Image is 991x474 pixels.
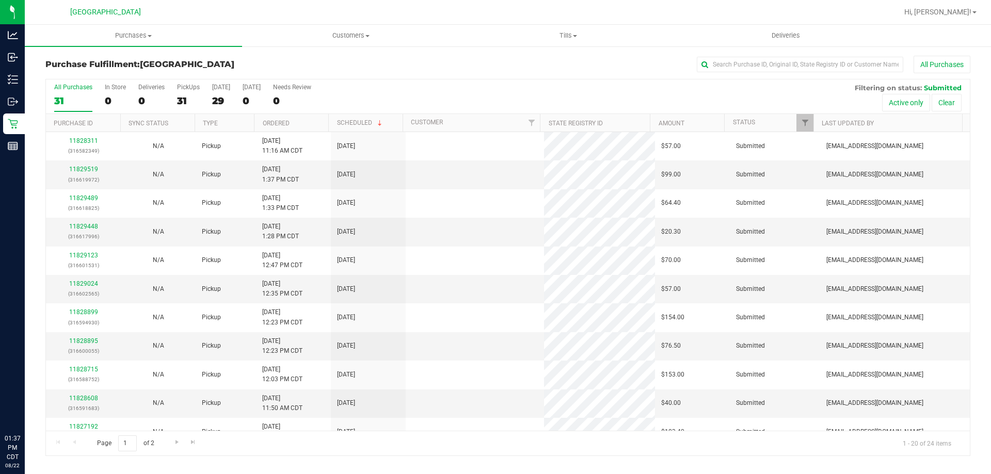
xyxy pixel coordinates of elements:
span: [EMAIL_ADDRESS][DOMAIN_NAME] [826,141,923,151]
span: [EMAIL_ADDRESS][DOMAIN_NAME] [826,313,923,322]
span: Submitted [736,141,765,151]
div: 0 [105,95,126,107]
span: Submitted [736,227,765,237]
p: (316601531) [52,260,115,270]
span: Not Applicable [153,285,164,292]
span: [GEOGRAPHIC_DATA] [70,8,141,17]
a: Last Updated By [822,120,874,127]
p: (316617996) [52,232,115,241]
span: [DATE] 12:23 PM CDT [262,336,302,356]
span: [GEOGRAPHIC_DATA] [140,59,234,69]
span: [DATE] 12:23 PM CDT [262,307,302,327]
span: [DATE] [337,284,355,294]
a: 11829448 [69,223,98,230]
span: [EMAIL_ADDRESS][DOMAIN_NAME] [826,284,923,294]
button: N/A [153,370,164,380]
p: (316619972) [52,175,115,185]
span: Pickup [202,341,221,351]
span: $40.00 [661,398,681,408]
button: N/A [153,427,164,437]
span: $99.00 [661,170,681,179]
a: Deliveries [677,25,894,46]
button: N/A [153,284,164,294]
span: [DATE] [337,313,355,322]
span: Pickup [202,313,221,322]
a: Status [733,119,755,126]
span: Deliveries [758,31,814,40]
span: [DATE] 11:50 AM CDT [262,394,302,413]
p: 01:37 PM CDT [5,434,20,462]
span: [DATE] [337,227,355,237]
p: (316600055) [52,346,115,356]
span: Not Applicable [153,428,164,435]
div: [DATE] [243,84,261,91]
button: Clear [932,94,962,111]
span: [DATE] 12:35 PM CDT [262,279,302,299]
span: $76.50 [661,341,681,351]
span: Not Applicable [153,314,164,321]
a: Sync Status [129,120,168,127]
a: Purchase ID [54,120,93,127]
a: 11828311 [69,137,98,144]
a: Filter [796,114,813,132]
span: [EMAIL_ADDRESS][DOMAIN_NAME] [826,398,923,408]
a: 11829024 [69,280,98,287]
input: 1 [118,435,137,451]
p: (316594930) [52,318,115,328]
span: [DATE] [337,141,355,151]
inline-svg: Inbound [8,52,18,62]
span: [DATE] [337,370,355,380]
span: $20.30 [661,227,681,237]
inline-svg: Retail [8,119,18,129]
p: (316588752) [52,374,115,384]
a: 11828899 [69,308,98,316]
span: Submitted [736,370,765,380]
inline-svg: Reports [8,141,18,151]
div: In Store [105,84,126,91]
span: Not Applicable [153,228,164,235]
span: [DATE] [337,341,355,351]
p: (316602565) [52,289,115,299]
a: 11828608 [69,395,98,402]
a: Filter [523,114,540,132]
a: Purchases [25,25,242,46]
span: Not Applicable [153,256,164,264]
span: [DATE] [337,198,355,208]
span: [DATE] [337,255,355,265]
button: N/A [153,198,164,208]
span: Submitted [924,84,962,92]
span: Customers [243,31,459,40]
button: N/A [153,170,164,179]
span: Submitted [736,284,765,294]
button: N/A [153,141,164,151]
a: 11827192 [69,423,98,430]
inline-svg: Outbound [8,96,18,107]
a: Go to the last page [186,435,201,449]
button: All Purchases [914,56,970,73]
span: [DATE] 11:16 AM CDT [262,136,302,156]
a: Ordered [263,120,290,127]
iframe: Resource center [10,391,41,422]
div: [DATE] [212,84,230,91]
span: Not Applicable [153,371,164,378]
span: $57.00 [661,141,681,151]
span: [DATE] 12:47 PM CDT [262,251,302,270]
span: Not Applicable [153,342,164,349]
span: $70.00 [661,255,681,265]
span: Pickup [202,198,221,208]
span: Pickup [202,227,221,237]
inline-svg: Analytics [8,30,18,40]
span: Not Applicable [153,399,164,406]
span: Pickup [202,370,221,380]
span: Not Applicable [153,171,164,178]
span: Pickup [202,284,221,294]
span: Hi, [PERSON_NAME]! [904,8,971,16]
a: Go to the next page [169,435,184,449]
a: 11829519 [69,166,98,173]
span: Submitted [736,255,765,265]
span: $153.00 [661,370,684,380]
span: [EMAIL_ADDRESS][DOMAIN_NAME] [826,227,923,237]
button: N/A [153,398,164,408]
span: Pickup [202,255,221,265]
span: [DATE] [337,170,355,179]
